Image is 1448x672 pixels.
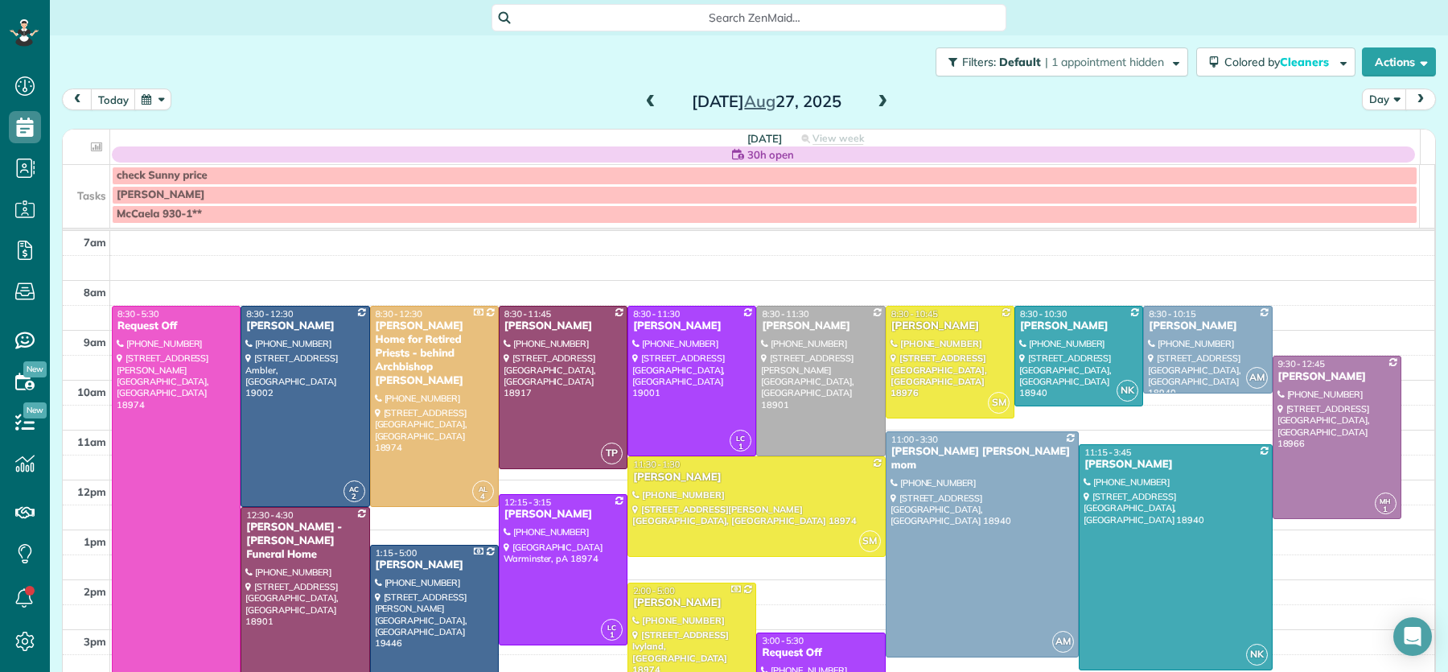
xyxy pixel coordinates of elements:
[62,89,93,110] button: prev
[1246,644,1268,666] span: NK
[928,47,1188,76] a: Filters: Default | 1 appointment hidden
[1020,308,1067,320] span: 8:30 - 10:30
[117,188,204,201] span: [PERSON_NAME]
[632,320,751,333] div: [PERSON_NAME]
[1052,631,1074,653] span: AM
[744,91,775,111] span: Aug
[1148,320,1267,333] div: [PERSON_NAME]
[84,236,106,249] span: 7am
[999,55,1042,69] span: Default
[747,132,782,145] span: [DATE]
[117,169,208,182] span: check Sunny price
[891,308,938,320] span: 8:30 - 10:45
[23,361,47,377] span: New
[117,320,236,333] div: Request Off
[859,530,881,552] span: SM
[84,635,106,648] span: 3pm
[246,509,293,521] span: 12:30 - 4:30
[117,208,202,221] span: McCaela 930-1**
[1246,367,1268,389] span: AM
[1393,617,1432,656] div: Open Intercom Messenger
[84,336,106,348] span: 9am
[84,585,106,598] span: 2pm
[747,146,794,163] span: 30h open
[77,435,106,448] span: 11am
[1405,89,1436,110] button: next
[761,320,880,333] div: [PERSON_NAME]
[1224,55,1335,69] span: Colored by
[84,286,106,299] span: 8am
[891,445,1074,472] div: [PERSON_NAME] [PERSON_NAME] mom
[344,489,364,505] small: 2
[376,547,418,559] span: 1:15 - 5:00
[1019,320,1138,333] div: [PERSON_NAME]
[761,646,880,660] div: Request Off
[632,596,751,610] div: [PERSON_NAME]
[504,320,623,333] div: [PERSON_NAME]
[1376,502,1396,517] small: 1
[1280,55,1331,69] span: Cleaners
[84,535,106,548] span: 1pm
[1149,308,1195,320] span: 8:30 - 10:15
[762,308,808,320] span: 8:30 - 11:30
[891,320,1010,333] div: [PERSON_NAME]
[607,623,616,632] span: LC
[962,55,996,69] span: Filters:
[77,485,106,498] span: 12pm
[349,484,359,493] span: AC
[246,308,293,320] span: 8:30 - 12:30
[245,320,364,333] div: [PERSON_NAME]
[736,434,745,443] span: LC
[479,484,487,493] span: AL
[666,93,867,110] h2: [DATE] 27, 2025
[633,459,680,470] span: 11:30 - 1:30
[633,585,675,596] span: 2:00 - 5:00
[1362,47,1436,76] button: Actions
[91,89,136,110] button: today
[504,308,551,320] span: 8:30 - 11:45
[891,434,938,445] span: 11:00 - 3:30
[375,559,494,572] div: [PERSON_NAME]
[762,635,804,646] span: 3:00 - 5:30
[812,132,864,145] span: View week
[632,471,881,484] div: [PERSON_NAME]
[936,47,1188,76] button: Filters: Default | 1 appointment hidden
[473,489,493,505] small: 4
[1196,47,1355,76] button: Colored byCleaners
[601,443,623,464] span: TP
[1278,358,1325,369] span: 9:30 - 12:45
[1362,89,1407,110] button: Day
[504,497,551,508] span: 12:15 - 3:15
[77,385,106,398] span: 10am
[376,308,422,320] span: 8:30 - 12:30
[988,392,1010,414] span: SM
[117,308,159,320] span: 8:30 - 5:30
[1045,55,1164,69] span: | 1 appointment hidden
[1084,458,1267,472] div: [PERSON_NAME]
[1277,370,1397,384] div: [PERSON_NAME]
[504,508,623,522] div: [PERSON_NAME]
[23,402,47,418] span: New
[1117,380,1138,402] span: NK
[633,308,680,320] span: 8:30 - 11:30
[1380,497,1391,505] span: MH
[375,320,494,387] div: [PERSON_NAME] Home for Retired Priests - behind Archbishop [PERSON_NAME]
[1084,447,1131,458] span: 11:15 - 3:45
[602,628,622,643] small: 1
[730,439,751,455] small: 1
[245,521,364,562] div: [PERSON_NAME] - [PERSON_NAME] Funeral Home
